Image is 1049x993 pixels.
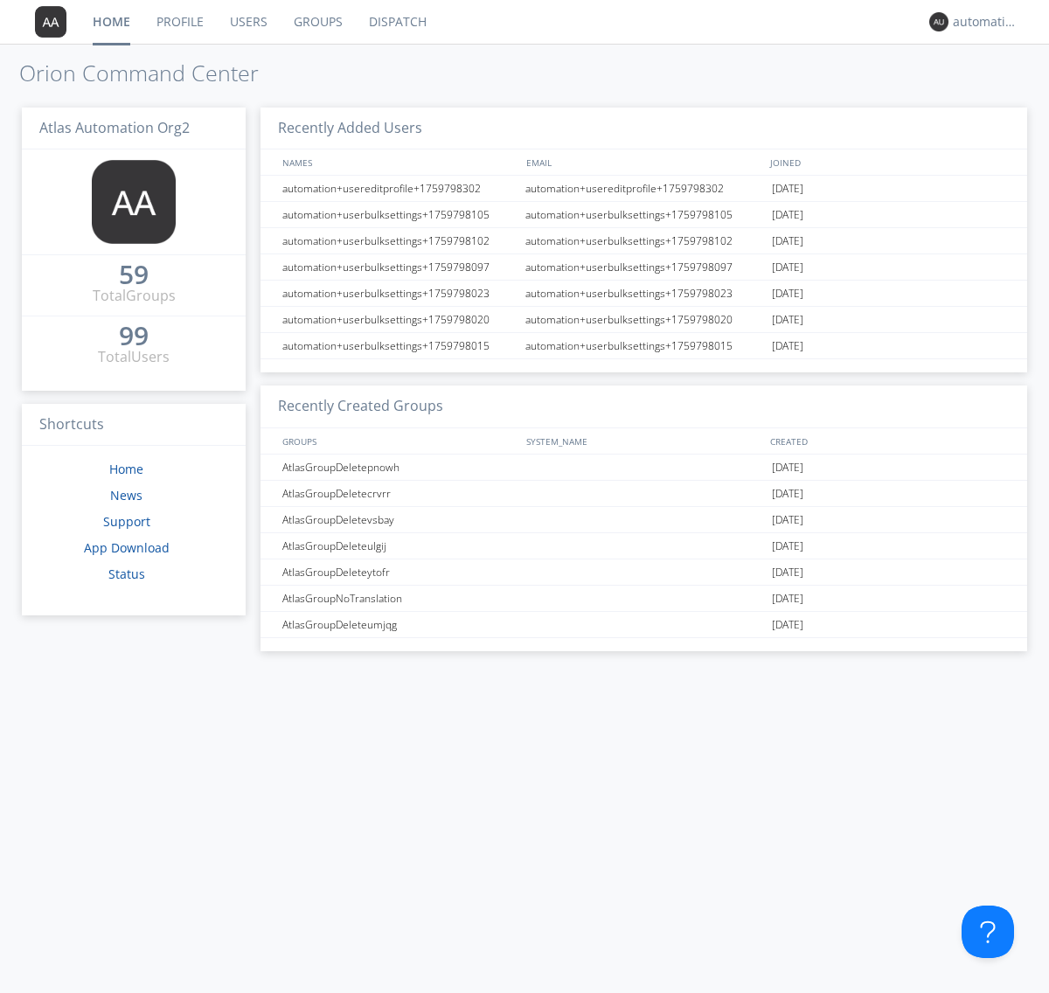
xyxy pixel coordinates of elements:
[278,559,520,585] div: AtlasGroupDeleteytofr
[521,202,768,227] div: automation+userbulksettings+1759798105
[119,266,149,283] div: 59
[278,428,518,454] div: GROUPS
[39,118,190,137] span: Atlas Automation Org2
[766,428,1011,454] div: CREATED
[261,385,1027,428] h3: Recently Created Groups
[109,461,143,477] a: Home
[772,333,803,359] span: [DATE]
[278,533,520,559] div: AtlasGroupDeleteulgij
[261,507,1027,533] a: AtlasGroupDeletevsbay[DATE]
[278,281,520,306] div: automation+userbulksettings+1759798023
[772,586,803,612] span: [DATE]
[278,202,520,227] div: automation+userbulksettings+1759798105
[261,612,1027,638] a: AtlasGroupDeleteumjqg[DATE]
[261,176,1027,202] a: automation+usereditprofile+1759798302automation+usereditprofile+1759798302[DATE]
[278,481,520,506] div: AtlasGroupDeletecrvrr
[278,612,520,637] div: AtlasGroupDeleteumjqg
[261,254,1027,281] a: automation+userbulksettings+1759798097automation+userbulksettings+1759798097[DATE]
[92,160,176,244] img: 373638.png
[953,13,1018,31] div: automation+atlas+english0002+org2
[261,228,1027,254] a: automation+userbulksettings+1759798102automation+userbulksettings+1759798102[DATE]
[278,149,518,175] div: NAMES
[772,176,803,202] span: [DATE]
[929,12,948,31] img: 373638.png
[521,307,768,332] div: automation+userbulksettings+1759798020
[772,307,803,333] span: [DATE]
[772,612,803,638] span: [DATE]
[522,428,766,454] div: SYSTEM_NAME
[261,559,1027,586] a: AtlasGroupDeleteytofr[DATE]
[278,228,520,253] div: automation+userbulksettings+1759798102
[772,559,803,586] span: [DATE]
[766,149,1011,175] div: JOINED
[261,533,1027,559] a: AtlasGroupDeleteulgij[DATE]
[119,327,149,344] div: 99
[261,586,1027,612] a: AtlasGroupNoTranslation[DATE]
[261,333,1027,359] a: automation+userbulksettings+1759798015automation+userbulksettings+1759798015[DATE]
[521,228,768,253] div: automation+userbulksettings+1759798102
[261,307,1027,333] a: automation+userbulksettings+1759798020automation+userbulksettings+1759798020[DATE]
[84,539,170,556] a: App Download
[772,281,803,307] span: [DATE]
[261,202,1027,228] a: automation+userbulksettings+1759798105automation+userbulksettings+1759798105[DATE]
[772,533,803,559] span: [DATE]
[35,6,66,38] img: 373638.png
[522,149,766,175] div: EMAIL
[772,254,803,281] span: [DATE]
[261,481,1027,507] a: AtlasGroupDeletecrvrr[DATE]
[278,176,520,201] div: automation+usereditprofile+1759798302
[772,507,803,533] span: [DATE]
[119,266,149,286] a: 59
[110,487,142,503] a: News
[278,333,520,358] div: automation+userbulksettings+1759798015
[772,202,803,228] span: [DATE]
[521,254,768,280] div: automation+userbulksettings+1759798097
[108,566,145,582] a: Status
[119,327,149,347] a: 99
[521,281,768,306] div: automation+userbulksettings+1759798023
[962,906,1014,958] iframe: Toggle Customer Support
[98,347,170,367] div: Total Users
[22,404,246,447] h3: Shortcuts
[278,307,520,332] div: automation+userbulksettings+1759798020
[261,281,1027,307] a: automation+userbulksettings+1759798023automation+userbulksettings+1759798023[DATE]
[772,481,803,507] span: [DATE]
[278,455,520,480] div: AtlasGroupDeletepnowh
[278,586,520,611] div: AtlasGroupNoTranslation
[103,513,150,530] a: Support
[93,286,176,306] div: Total Groups
[772,228,803,254] span: [DATE]
[278,254,520,280] div: automation+userbulksettings+1759798097
[521,333,768,358] div: automation+userbulksettings+1759798015
[261,108,1027,150] h3: Recently Added Users
[772,455,803,481] span: [DATE]
[261,455,1027,481] a: AtlasGroupDeletepnowh[DATE]
[278,507,520,532] div: AtlasGroupDeletevsbay
[521,176,768,201] div: automation+usereditprofile+1759798302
